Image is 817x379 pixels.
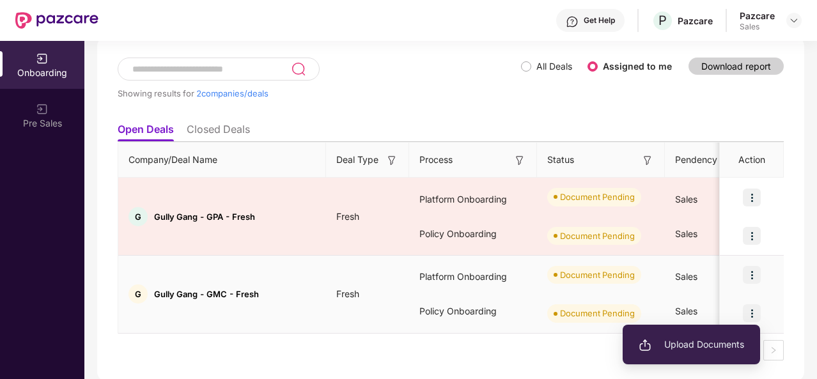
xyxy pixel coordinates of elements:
[658,13,667,28] span: P
[763,340,784,360] li: Next Page
[675,271,697,282] span: Sales
[678,15,713,27] div: Pazcare
[409,294,537,329] div: Policy Onboarding
[763,340,784,360] button: right
[547,153,574,167] span: Status
[36,103,49,116] img: svg+xml;base64,PHN2ZyB3aWR0aD0iMjAiIGhlaWdodD0iMjAiIHZpZXdCb3g9IjAgMCAyMCAyMCIgZmlsbD0ibm9uZSIgeG...
[675,153,732,167] span: Pendency On
[639,337,744,352] span: Upload Documents
[675,306,697,316] span: Sales
[187,123,250,141] li: Closed Deals
[15,12,98,29] img: New Pazcare Logo
[336,153,378,167] span: Deal Type
[740,22,775,32] div: Sales
[641,154,654,167] img: svg+xml;base64,PHN2ZyB3aWR0aD0iMTYiIGhlaWdodD0iMTYiIHZpZXdCb3g9IjAgMCAxNiAxNiIgZmlsbD0ibm9uZSIgeG...
[419,153,453,167] span: Process
[536,61,572,72] label: All Deals
[675,228,697,239] span: Sales
[154,212,255,222] span: Gully Gang - GPA - Fresh
[513,154,526,167] img: svg+xml;base64,PHN2ZyB3aWR0aD0iMTYiIGhlaWdodD0iMTYiIHZpZXdCb3g9IjAgMCAxNiAxNiIgZmlsbD0ibm9uZSIgeG...
[560,268,635,281] div: Document Pending
[560,229,635,242] div: Document Pending
[789,15,799,26] img: svg+xml;base64,PHN2ZyBpZD0iRHJvcGRvd24tMzJ4MzIiIHhtbG5zPSJodHRwOi8vd3d3LnczLm9yZy8yMDAwL3N2ZyIgd2...
[770,346,777,354] span: right
[326,211,370,222] span: Fresh
[560,307,635,320] div: Document Pending
[128,284,148,304] div: G
[36,52,49,65] img: svg+xml;base64,PHN2ZyB3aWR0aD0iMjAiIGhlaWdodD0iMjAiIHZpZXdCb3g9IjAgMCAyMCAyMCIgZmlsbD0ibm9uZSIgeG...
[675,194,697,205] span: Sales
[603,61,672,72] label: Assigned to me
[196,88,268,98] span: 2 companies/deals
[584,15,615,26] div: Get Help
[720,143,784,178] th: Action
[743,266,761,284] img: icon
[128,207,148,226] div: G
[291,61,306,77] img: svg+xml;base64,PHN2ZyB3aWR0aD0iMjQiIGhlaWdodD0iMjUiIHZpZXdCb3g9IjAgMCAyNCAyNSIgZmlsbD0ibm9uZSIgeG...
[385,154,398,167] img: svg+xml;base64,PHN2ZyB3aWR0aD0iMTYiIGhlaWdodD0iMTYiIHZpZXdCb3g9IjAgMCAxNiAxNiIgZmlsbD0ibm9uZSIgeG...
[409,217,537,251] div: Policy Onboarding
[639,339,651,352] img: svg+xml;base64,PHN2ZyB3aWR0aD0iMjAiIGhlaWdodD0iMjAiIHZpZXdCb3g9IjAgMCAyMCAyMCIgZmlsbD0ibm9uZSIgeG...
[743,189,761,206] img: icon
[560,190,635,203] div: Document Pending
[154,289,259,299] span: Gully Gang - GMC - Fresh
[409,182,537,217] div: Platform Onboarding
[409,259,537,294] div: Platform Onboarding
[743,227,761,245] img: icon
[118,88,521,98] div: Showing results for
[326,288,370,299] span: Fresh
[118,143,326,178] th: Company/Deal Name
[566,15,579,28] img: svg+xml;base64,PHN2ZyBpZD0iSGVscC0zMngzMiIgeG1sbnM9Imh0dHA6Ly93d3cudzMub3JnLzIwMDAvc3ZnIiB3aWR0aD...
[689,58,784,75] button: Download report
[743,304,761,322] img: icon
[740,10,775,22] div: Pazcare
[118,123,174,141] li: Open Deals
